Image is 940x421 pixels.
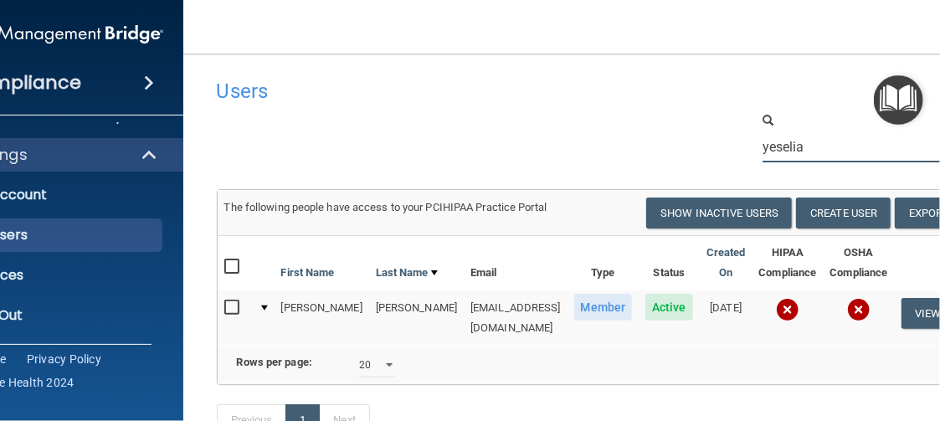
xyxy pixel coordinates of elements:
a: Last Name [376,263,438,283]
button: Show Inactive Users [646,198,792,228]
td: [PERSON_NAME] [369,290,464,345]
th: Email [464,236,568,290]
a: Created On [706,243,746,283]
a: First Name [281,263,335,283]
button: Create User [796,198,891,228]
iframe: Drift Widget Chat Controller [650,311,920,377]
th: Status [639,236,700,290]
img: cross.ca9f0e7f.svg [776,298,799,321]
a: Privacy Policy [27,351,102,367]
button: Open Resource Center [874,75,923,125]
th: OSHA Compliance [824,236,895,290]
b: Rows per page: [237,356,312,368]
h4: Users [217,80,659,102]
td: [EMAIL_ADDRESS][DOMAIN_NAME] [464,290,568,345]
span: The following people have access to your PCIHIPAA Practice Portal [224,201,547,213]
td: [DATE] [700,290,753,345]
span: Active [645,294,693,321]
img: cross.ca9f0e7f.svg [847,298,871,321]
td: [PERSON_NAME] [275,290,369,345]
th: HIPAA Compliance [753,236,824,290]
span: Member [574,294,633,321]
th: Type [568,236,640,290]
